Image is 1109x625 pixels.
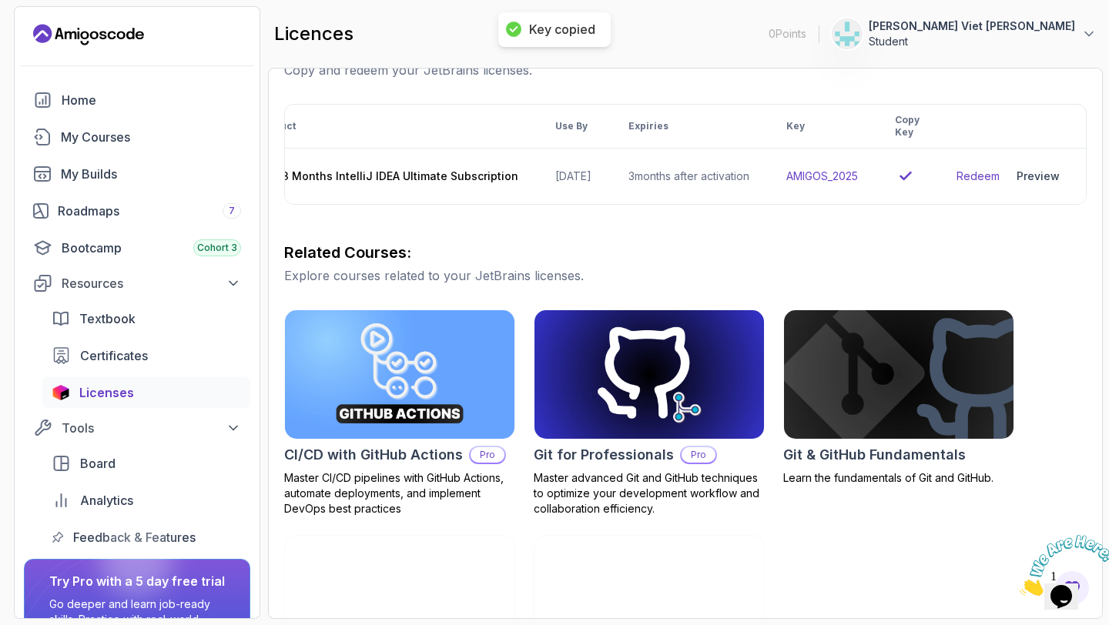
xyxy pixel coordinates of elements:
[24,232,250,263] a: bootcamp
[471,447,504,463] p: Pro
[58,202,241,220] div: Roadmaps
[24,122,250,152] a: courses
[62,239,241,257] div: Bootcamp
[832,18,1097,49] button: user profile image[PERSON_NAME] Viet [PERSON_NAME]Student
[534,309,765,516] a: Git for Professionals cardGit for ProfessionalsProMaster advanced Git and GitHub techniques to op...
[80,346,148,365] span: Certificates
[42,448,250,479] a: board
[24,196,250,226] a: roadmaps
[284,444,463,466] h2: CI/CD with GitHub Actions
[1017,169,1060,184] div: Preview
[284,309,515,516] a: CI/CD with GitHub Actions cardCI/CD with GitHub ActionsProMaster CI/CD pipelines with GitHub Acti...
[24,159,250,189] a: builds
[274,22,353,46] h2: licences
[285,310,514,439] img: CI/CD with GitHub Actions card
[61,165,241,183] div: My Builds
[6,6,102,67] img: Chat attention grabber
[957,169,1000,184] a: Redeem
[876,105,938,149] th: Copy Key
[42,485,250,516] a: analytics
[79,383,134,402] span: Licenses
[52,385,70,400] img: jetbrains icon
[534,444,674,466] h2: Git for Professionals
[783,470,1014,486] p: Learn the fundamentals of Git and GitHub.
[42,303,250,334] a: textbook
[833,19,862,48] img: user profile image
[610,105,768,149] th: Expiries
[6,6,12,19] span: 1
[80,491,133,510] span: Analytics
[768,105,876,149] th: Key
[42,340,250,371] a: certificates
[869,34,1075,49] p: Student
[529,22,595,38] div: Key copied
[24,269,250,297] button: Resources
[42,377,250,408] a: licenses
[61,128,241,146] div: My Courses
[784,310,1014,439] img: Git & GitHub Fundamentals card
[284,61,1087,79] p: Copy and redeem your JetBrains licenses.
[62,419,241,437] div: Tools
[229,205,235,217] span: 7
[284,242,1087,263] h3: Related Courses:
[197,242,237,254] span: Cohort 3
[73,528,196,546] span: Feedback & Features
[284,266,1087,285] p: Explore courses related to your JetBrains licenses.
[80,454,116,473] span: Board
[783,309,1014,486] a: Git & GitHub Fundamentals cardGit & GitHub FundamentalsLearn the fundamentals of Git and GitHub.
[62,274,241,292] div: Resources
[284,470,515,516] p: Master CI/CD pipelines with GitHub Actions, automate deployments, and implement DevOps best pract...
[537,149,610,205] td: [DATE]
[768,149,876,205] td: AMIGOS_2025
[239,105,537,149] th: Product
[42,522,250,553] a: feedback
[682,447,715,463] p: Pro
[282,169,518,184] p: 3 Months IntelliJ IDEA Ultimate Subscription
[1009,161,1067,192] button: Preview
[24,414,250,442] button: Tools
[79,309,136,328] span: Textbook
[1014,529,1109,602] iframe: chat widget
[869,18,1075,34] p: [PERSON_NAME] Viet [PERSON_NAME]
[534,310,764,439] img: Git for Professionals card
[24,85,250,115] a: home
[769,26,806,42] p: 0 Points
[783,444,966,466] h2: Git & GitHub Fundamentals
[537,105,610,149] th: Use By
[534,470,765,516] p: Master advanced Git and GitHub techniques to optimize your development workflow and collaboration...
[62,91,241,109] div: Home
[610,149,768,205] td: 3 months after activation
[33,22,144,47] a: Landing page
